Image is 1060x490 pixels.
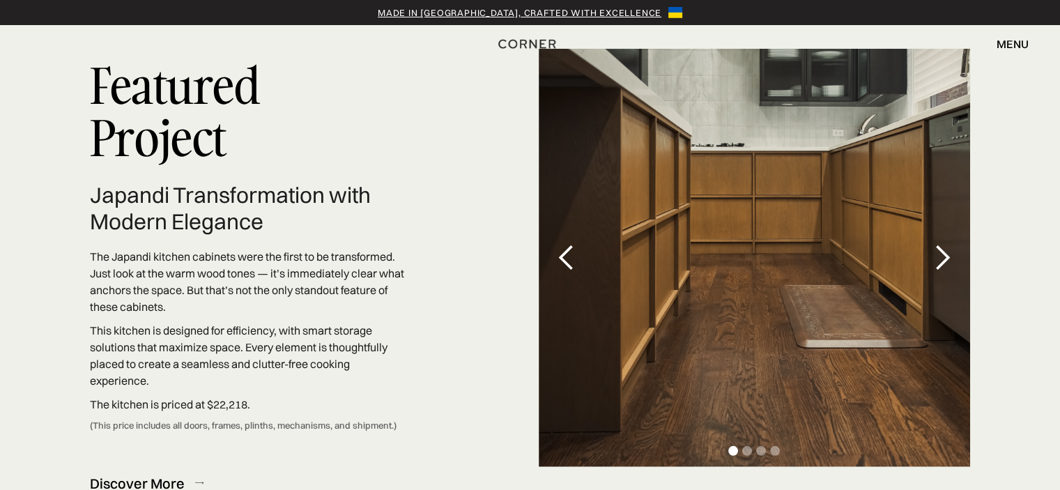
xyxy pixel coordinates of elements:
[756,446,766,456] div: Show slide 3 of 4
[90,420,397,444] div: (This price includes all doors, frames, plinths, mechanisms, and shipment.)
[539,49,594,467] div: previous slide
[742,446,752,456] div: Show slide 2 of 4
[914,49,970,467] div: next slide
[378,6,661,20] a: Made in [GEOGRAPHIC_DATA], crafted with excellence
[983,32,1029,56] div: menu
[90,182,404,235] h2: Japandi Transformation with Modern Elegance
[770,446,780,456] div: Show slide 4 of 4
[90,322,404,389] p: This kitchen is designed for efficiency, with smart storage solutions that maximize space. Every ...
[90,396,404,413] p: The kitchen is priced at $22,218.
[997,38,1029,49] div: menu
[539,49,971,467] div: 1 of 4
[728,446,738,456] div: Show slide 1 of 4
[90,49,404,175] p: Featured Project
[493,35,567,53] a: home
[90,248,404,315] p: The Japandi kitchen cabinets were the first to be transformed. Just look at the warm wood tones —...
[539,49,971,467] div: carousel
